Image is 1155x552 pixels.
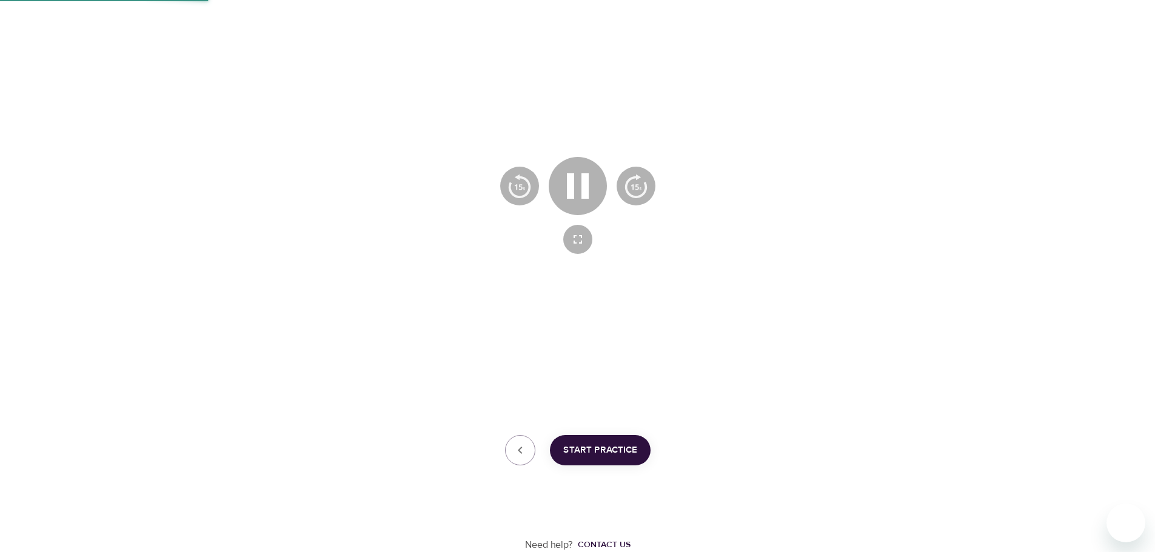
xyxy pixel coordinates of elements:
[507,174,532,198] img: 15s_prev.svg
[578,539,631,551] div: Contact us
[624,174,648,198] img: 15s_next.svg
[563,442,637,458] span: Start Practice
[525,538,573,552] p: Need help?
[573,539,631,551] a: Contact us
[1106,504,1145,542] iframe: Knop om het berichtenvenster te openen
[550,435,651,465] button: Start Practice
